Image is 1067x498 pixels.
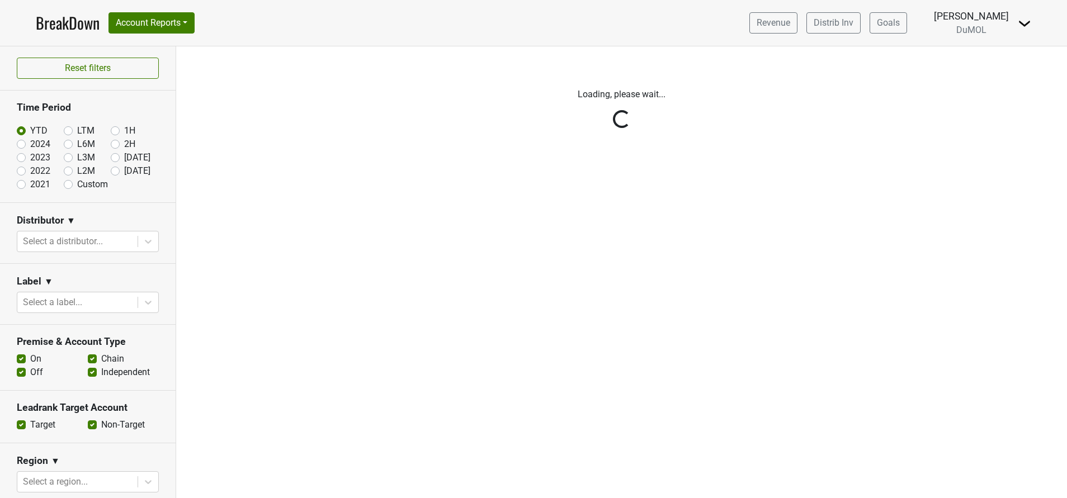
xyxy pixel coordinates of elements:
[956,25,986,35] span: DuMOL
[749,12,797,34] a: Revenue
[36,11,100,35] a: BreakDown
[311,88,932,101] p: Loading, please wait...
[108,12,195,34] button: Account Reports
[806,12,861,34] a: Distrib Inv
[934,9,1009,23] div: [PERSON_NAME]
[1018,17,1031,30] img: Dropdown Menu
[870,12,907,34] a: Goals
